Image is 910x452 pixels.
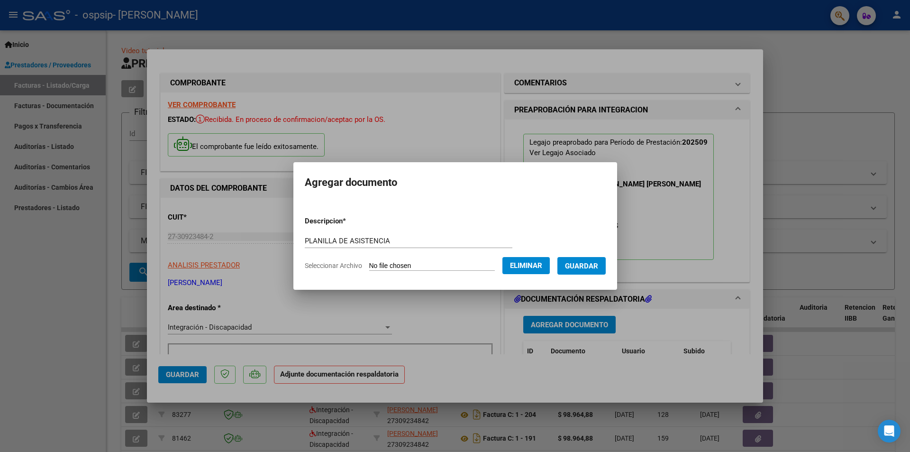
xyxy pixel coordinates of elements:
[502,257,550,274] button: Eliminar
[878,420,901,443] div: Open Intercom Messenger
[510,261,542,270] span: Eliminar
[305,174,606,192] h2: Agregar documento
[557,257,606,275] button: Guardar
[305,262,362,269] span: Seleccionar Archivo
[565,262,598,270] span: Guardar
[305,216,395,227] p: Descripcion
